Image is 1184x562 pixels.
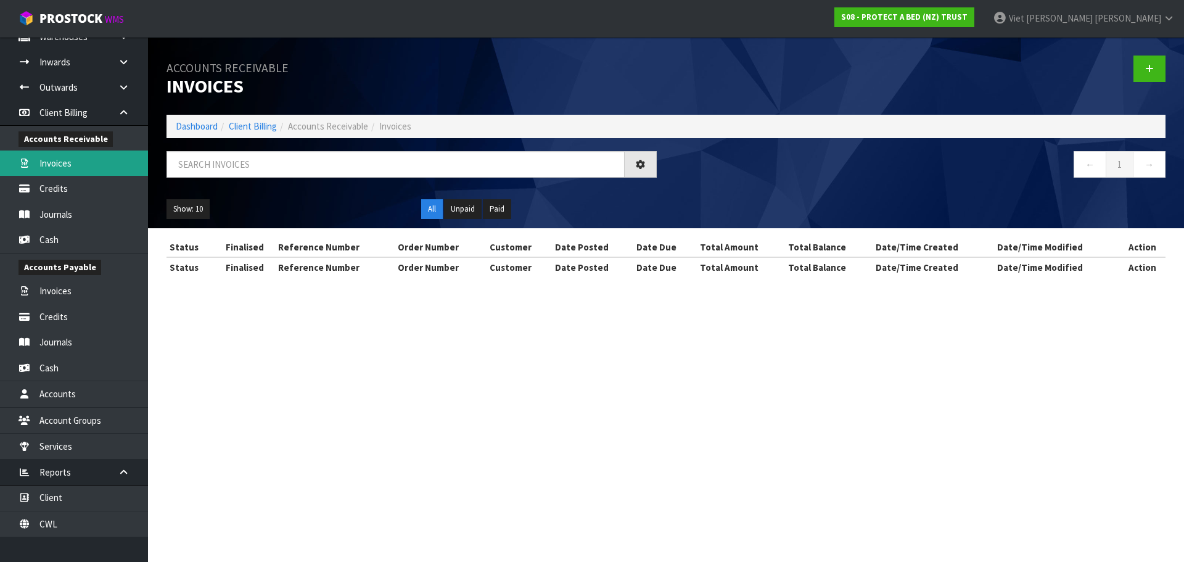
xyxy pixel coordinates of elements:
[166,257,215,277] th: Status
[1133,151,1165,178] a: →
[166,56,657,96] h1: Invoices
[633,257,696,277] th: Date Due
[395,238,487,257] th: Order Number
[487,257,552,277] th: Customer
[275,257,395,277] th: Reference Number
[166,60,289,75] small: Accounts Receivable
[18,131,113,147] span: Accounts Receivable
[483,199,511,219] button: Paid
[18,10,34,26] img: cube-alt.png
[229,120,277,132] a: Client Billing
[39,10,102,27] span: ProStock
[994,238,1119,257] th: Date/Time Modified
[395,257,487,277] th: Order Number
[18,260,101,275] span: Accounts Payable
[1106,151,1133,178] a: 1
[275,238,395,257] th: Reference Number
[841,12,968,22] strong: S08 - PROTECT A BED (NZ) TRUST
[1119,257,1165,277] th: Action
[697,238,785,257] th: Total Amount
[166,151,625,178] input: Search invoices
[1009,12,1093,24] span: Viet [PERSON_NAME]
[994,257,1119,277] th: Date/Time Modified
[785,257,873,277] th: Total Balance
[785,238,873,257] th: Total Balance
[552,238,633,257] th: Date Posted
[675,151,1165,181] nav: Page navigation
[1095,12,1161,24] span: [PERSON_NAME]
[552,257,633,277] th: Date Posted
[215,238,275,257] th: Finalised
[1074,151,1106,178] a: ←
[166,199,210,219] button: Show: 10
[834,7,974,27] a: S08 - PROTECT A BED (NZ) TRUST
[487,238,552,257] th: Customer
[697,257,785,277] th: Total Amount
[633,238,696,257] th: Date Due
[873,257,994,277] th: Date/Time Created
[215,257,275,277] th: Finalised
[288,120,368,132] span: Accounts Receivable
[421,199,443,219] button: All
[1119,238,1165,257] th: Action
[105,14,124,25] small: WMS
[444,199,482,219] button: Unpaid
[176,120,218,132] a: Dashboard
[379,120,411,132] span: Invoices
[166,238,215,257] th: Status
[873,238,994,257] th: Date/Time Created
